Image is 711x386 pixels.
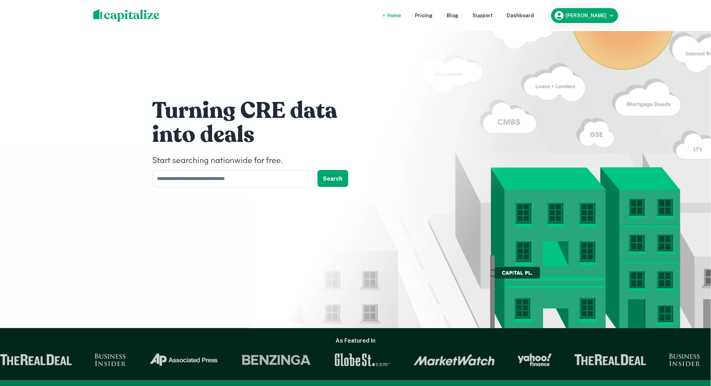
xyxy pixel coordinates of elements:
[93,9,160,22] img: capitalize-logo.png
[333,354,390,366] img: GlobeSt
[676,330,711,363] iframe: Chat Widget
[152,121,364,149] h1: into deals
[388,12,401,19] a: Home
[668,354,700,366] img: Business Insider
[415,12,433,19] a: Pricing
[152,97,364,125] h1: Turning CRE data
[566,13,607,18] h6: [PERSON_NAME]
[240,354,311,366] img: Benzinga
[517,354,551,366] img: Yahoo Finance
[318,170,348,187] button: Search
[473,12,493,19] a: Support
[447,12,459,19] a: Blog
[507,12,534,19] a: Dashboard
[94,354,126,366] img: Business Insider
[413,354,494,366] img: Market Watch
[551,8,618,23] button: [PERSON_NAME]
[152,155,364,167] h4: Start searching nationwide for free.
[574,354,646,366] img: The Real Deal
[148,354,218,366] img: Associated Press
[336,337,375,345] h6: As Featured In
